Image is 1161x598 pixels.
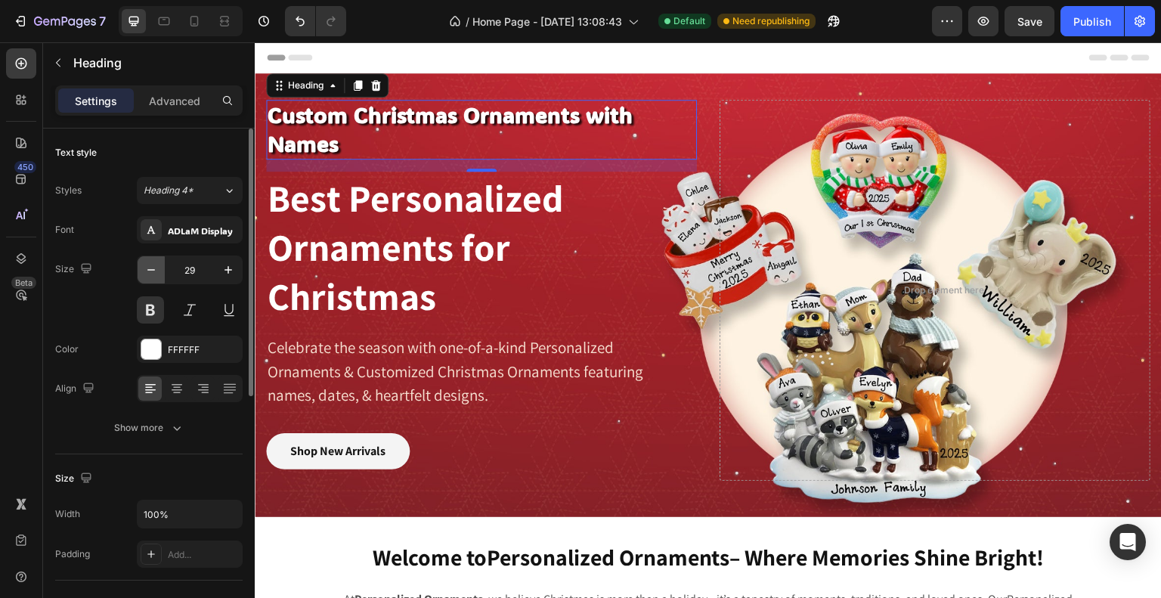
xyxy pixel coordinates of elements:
div: Drop element here [649,242,729,254]
button: 7 [6,6,113,36]
span: Default [673,14,705,28]
span: Heading 4* [144,184,193,197]
strong: Personalized Ornaments [232,500,475,530]
span: / [466,14,469,29]
p: Heading [73,54,237,72]
div: Beta [11,277,36,289]
div: ADLaM Display [168,224,239,237]
button: Publish [1060,6,1124,36]
div: 450 [14,161,36,173]
div: Add... [168,548,239,562]
button: Show more [55,414,243,442]
div: Size [55,469,95,489]
p: Advanced [149,93,200,109]
div: Color [55,342,79,356]
p: Settings [75,93,117,109]
button: Heading 4* [137,177,243,204]
h2: Welcome to – Where Memories Shine Bright! [30,499,877,531]
div: Text style [55,146,97,160]
div: Align [55,379,98,399]
div: Show more [114,420,184,435]
strong: Personalized Ornaments [100,549,228,565]
div: Open Intercom Messenger [1110,524,1146,560]
input: Auto [138,500,242,528]
div: Padding [55,547,90,561]
button: Save [1005,6,1054,36]
div: Publish [1073,14,1111,29]
div: Size [55,259,95,280]
div: FFFFFF [168,343,239,357]
div: Undo/Redo [285,6,346,36]
span: Save [1017,15,1042,28]
p: 7 [99,12,106,30]
div: Font [55,223,74,237]
div: Width [55,507,80,521]
iframe: Design area [255,42,1161,598]
span: Home Page - [DATE] 13:08:43 [472,14,622,29]
div: Styles [55,184,82,197]
span: Need republishing [732,14,810,28]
